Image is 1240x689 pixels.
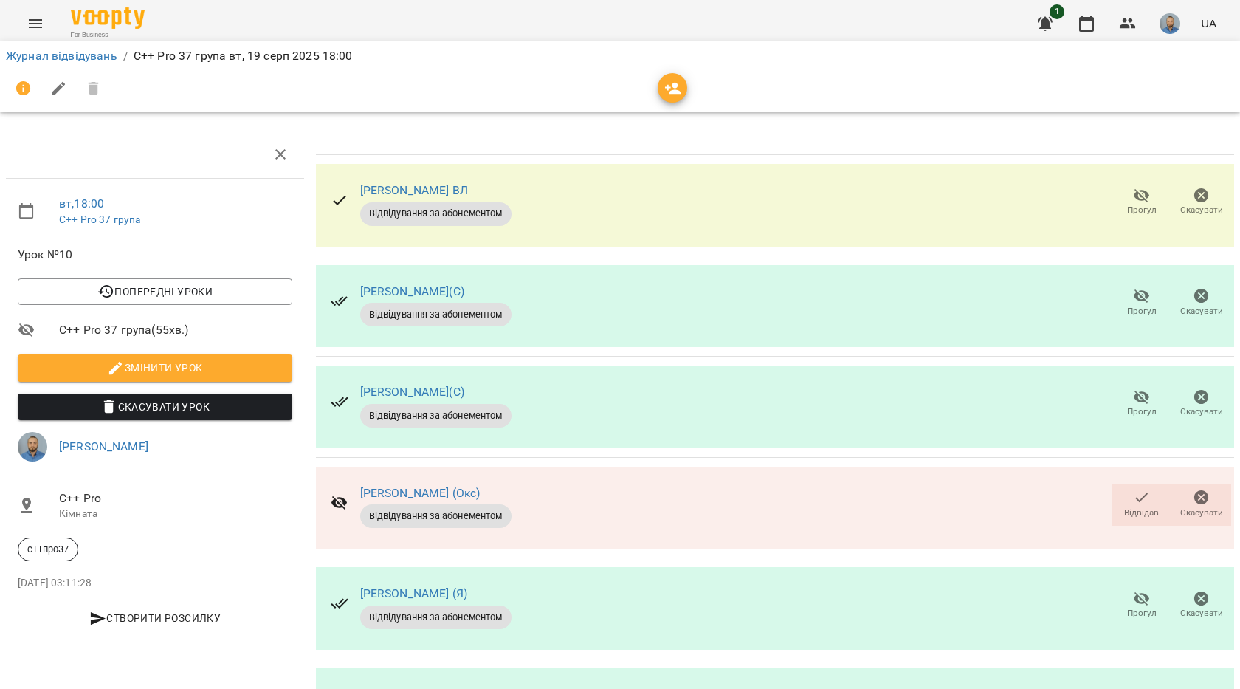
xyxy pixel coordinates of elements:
button: Скасувати [1171,182,1231,223]
span: Прогул [1127,607,1157,620]
nav: breadcrumb [6,47,1234,65]
span: C++ Pro 37 група ( 55 хв. ) [59,321,292,339]
p: Кімната [59,507,292,521]
button: Скасувати [1171,383,1231,425]
li: / [123,47,128,65]
span: Скасувати [1180,305,1223,318]
span: UA [1201,16,1216,31]
span: Скасувати [1180,607,1223,620]
div: с++про37 [18,538,78,561]
a: [PERSON_NAME](С) [360,284,464,298]
span: Відвідування за абонементом [360,308,512,321]
img: 2a5fecbf94ce3b4251e242cbcf70f9d8.jpg [1160,13,1180,34]
span: Відвідування за абонементом [360,611,512,624]
span: Прогул [1127,405,1157,418]
button: Відвідав [1112,484,1171,526]
span: Прогул [1127,204,1157,216]
img: 2a5fecbf94ce3b4251e242cbcf70f9d8.jpg [18,432,47,462]
p: [DATE] 03:11:28 [18,576,292,591]
span: 1 [1050,4,1064,19]
a: [PERSON_NAME] (Я) [360,586,468,600]
span: Відвідування за абонементом [360,207,512,220]
span: с++про37 [18,543,77,556]
button: Попередні уроки [18,278,292,305]
a: вт , 18:00 [59,196,104,210]
span: Урок №10 [18,246,292,264]
span: Скасувати [1180,405,1223,418]
button: Прогул [1112,585,1171,626]
a: [PERSON_NAME] [59,439,148,453]
p: C++ Pro 37 група вт, 19 серп 2025 18:00 [134,47,353,65]
button: Скасувати [1171,282,1231,323]
a: [PERSON_NAME](С) [360,385,464,399]
span: Створити розсилку [24,609,286,627]
span: Попередні уроки [30,283,280,301]
button: Прогул [1112,182,1171,223]
button: Menu [18,6,53,41]
span: Скасувати Урок [30,398,280,416]
span: Відвідування за абонементом [360,409,512,422]
img: Voopty Logo [71,7,145,29]
span: C++ Pro [59,490,292,507]
button: Скасувати [1171,484,1231,526]
a: C++ Pro 37 група [59,213,140,225]
button: UA [1195,10,1222,37]
span: Відвідав [1124,507,1159,519]
button: Змінити урок [18,354,292,381]
a: Журнал відвідувань [6,49,117,63]
span: Змінити урок [30,359,280,377]
span: Скасувати [1180,204,1223,216]
button: Прогул [1112,282,1171,323]
a: [PERSON_NAME] ВЛ [360,183,468,197]
span: For Business [71,30,145,40]
span: Прогул [1127,305,1157,318]
button: Прогул [1112,383,1171,425]
button: Скасувати [1171,585,1231,626]
button: Створити розсилку [18,605,292,631]
a: [PERSON_NAME] (Окс) [360,486,480,500]
span: Скасувати [1180,507,1223,519]
span: Відвідування за абонементом [360,510,512,523]
button: Скасувати Урок [18,394,292,420]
